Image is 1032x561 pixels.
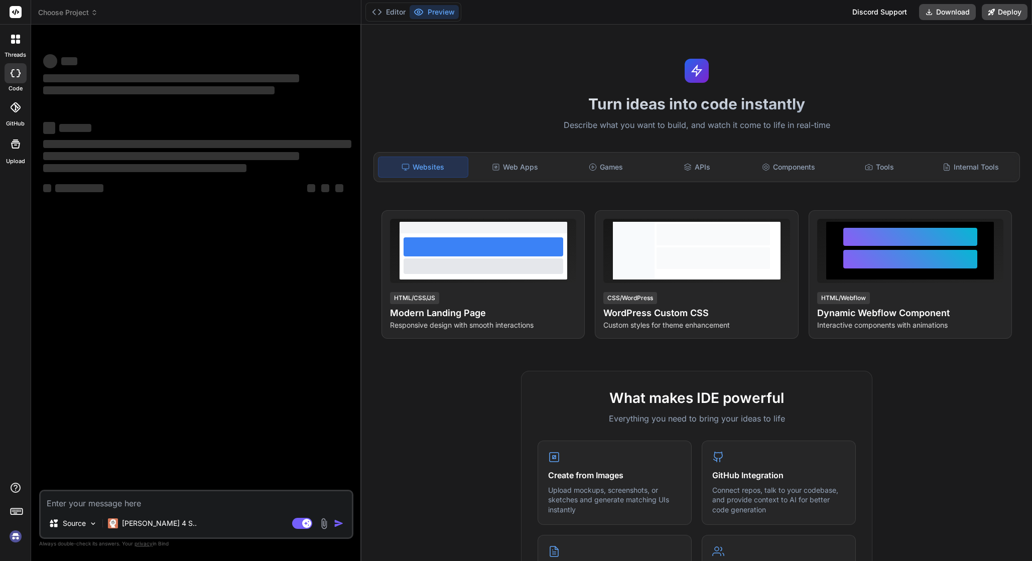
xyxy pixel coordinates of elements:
p: Source [63,518,86,528]
h4: Create from Images [548,469,681,481]
span: ‌ [321,184,329,192]
img: Pick Models [89,519,97,528]
span: privacy [135,540,153,546]
div: APIs [653,157,742,178]
div: Websites [378,157,468,178]
span: ‌ [59,124,91,132]
button: Preview [410,5,459,19]
p: Upload mockups, screenshots, or sketches and generate matching UIs instantly [548,485,681,515]
span: ‌ [335,184,343,192]
p: Always double-check its answers. Your in Bind [39,539,353,548]
label: GitHub [6,119,25,128]
button: Download [919,4,976,20]
div: Web Apps [470,157,560,178]
span: ‌ [43,74,299,82]
p: Connect repos, talk to your codebase, and provide context to AI for better code generation [712,485,845,515]
img: Claude 4 Sonnet [108,518,118,528]
span: Choose Project [38,8,98,18]
p: Custom styles for theme enhancement [603,320,790,330]
span: ‌ [43,122,55,134]
div: Internal Tools [926,157,1015,178]
p: Responsive design with smooth interactions [390,320,576,330]
span: ‌ [61,57,77,65]
div: HTML/Webflow [817,292,870,304]
span: ‌ [43,152,299,160]
div: HTML/CSS/JS [390,292,439,304]
label: code [9,84,23,93]
img: signin [7,528,24,545]
p: Everything you need to bring your ideas to life [538,412,856,425]
label: threads [5,51,26,59]
span: ‌ [43,140,351,148]
span: ‌ [43,184,51,192]
h4: WordPress Custom CSS [603,306,790,320]
div: Discord Support [846,4,913,20]
p: Interactive components with animations [817,320,1003,330]
img: icon [334,518,344,528]
div: Games [561,157,651,178]
span: ‌ [43,54,57,68]
p: Describe what you want to build, and watch it come to life in real-time [367,119,1026,132]
h4: Dynamic Webflow Component [817,306,1003,320]
label: Upload [6,157,25,166]
span: ‌ [43,86,275,94]
span: ‌ [55,184,103,192]
h4: GitHub Integration [712,469,845,481]
span: ‌ [43,164,246,172]
h2: What makes IDE powerful [538,387,856,408]
h1: Turn ideas into code instantly [367,95,1026,113]
div: CSS/WordPress [603,292,657,304]
h4: Modern Landing Page [390,306,576,320]
div: Components [744,157,833,178]
button: Editor [368,5,410,19]
img: attachment [318,518,330,529]
span: ‌ [307,184,315,192]
p: [PERSON_NAME] 4 S.. [122,518,197,528]
button: Deploy [982,4,1027,20]
div: Tools [835,157,925,178]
